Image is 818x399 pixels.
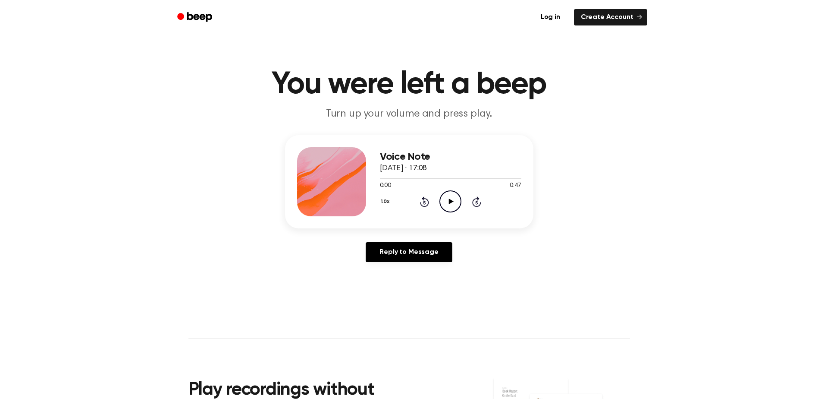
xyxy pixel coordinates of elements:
[380,151,521,163] h3: Voice Note
[380,165,427,172] span: [DATE] · 17:08
[574,9,647,25] a: Create Account
[188,69,630,100] h1: You were left a beep
[366,242,452,262] a: Reply to Message
[244,107,575,121] p: Turn up your volume and press play.
[380,194,393,209] button: 1.0x
[532,7,569,27] a: Log in
[510,181,521,190] span: 0:47
[380,181,391,190] span: 0:00
[171,9,220,26] a: Beep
